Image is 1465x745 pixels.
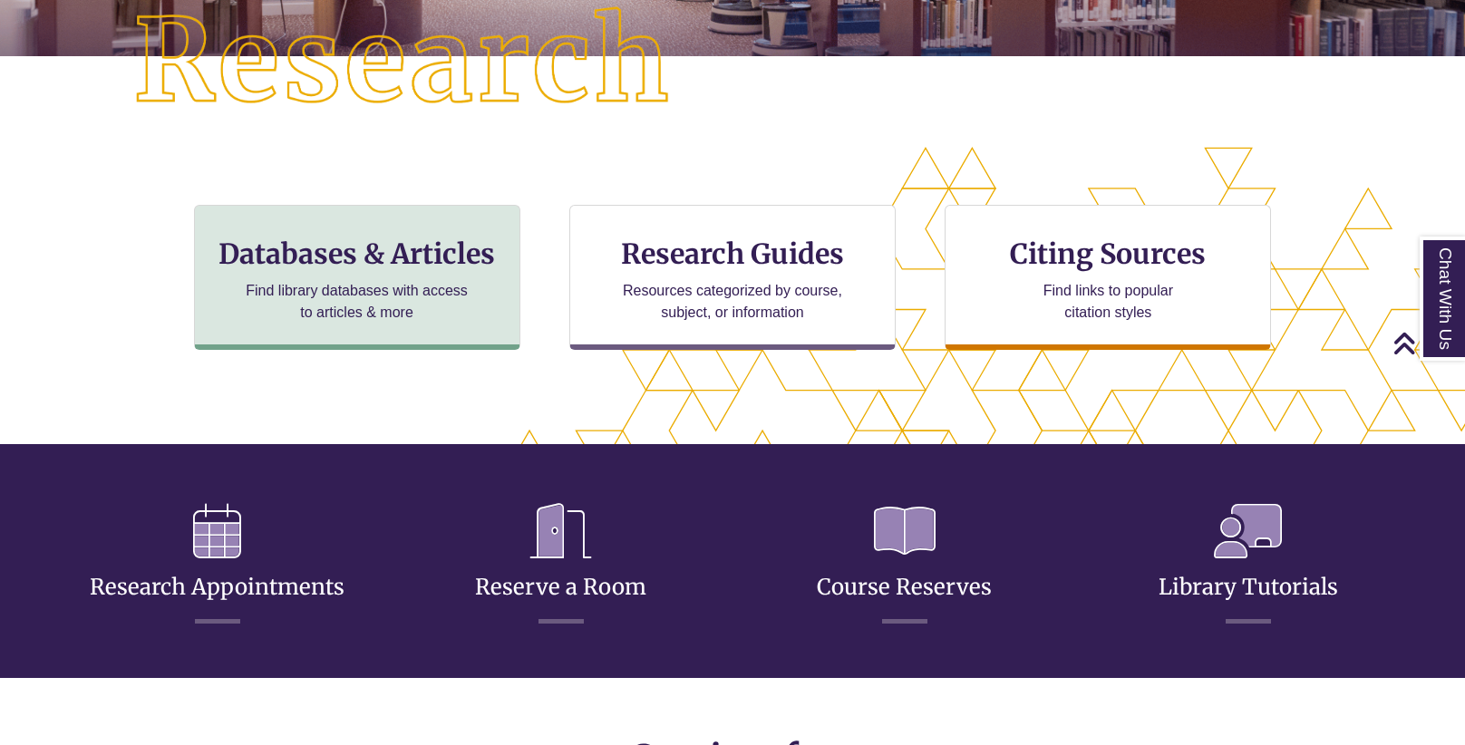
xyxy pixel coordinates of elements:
[475,529,646,601] a: Reserve a Room
[90,529,344,601] a: Research Appointments
[945,205,1271,350] a: Citing Sources Find links to popular citation styles
[817,529,992,601] a: Course Reserves
[1392,331,1460,355] a: Back to Top
[998,237,1219,271] h3: Citing Sources
[615,280,851,324] p: Resources categorized by course, subject, or information
[238,280,475,324] p: Find library databases with access to articles & more
[1159,529,1338,601] a: Library Tutorials
[1020,280,1197,324] p: Find links to popular citation styles
[569,205,896,350] a: Research Guides Resources categorized by course, subject, or information
[209,237,505,271] h3: Databases & Articles
[585,237,880,271] h3: Research Guides
[194,205,520,350] a: Databases & Articles Find library databases with access to articles & more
